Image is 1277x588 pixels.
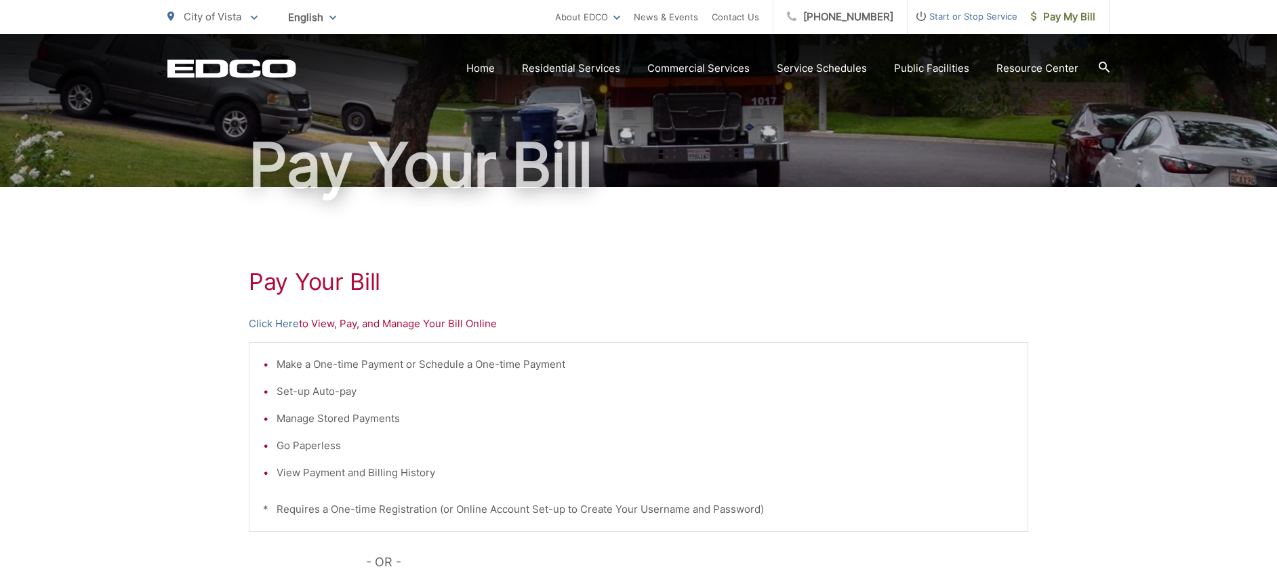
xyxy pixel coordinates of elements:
[555,9,620,25] a: About EDCO
[277,356,1014,373] li: Make a One-time Payment or Schedule a One-time Payment
[263,501,1014,518] p: * Requires a One-time Registration (or Online Account Set-up to Create Your Username and Password)
[634,9,698,25] a: News & Events
[277,438,1014,454] li: Go Paperless
[647,60,750,77] a: Commercial Services
[777,60,867,77] a: Service Schedules
[277,411,1014,427] li: Manage Stored Payments
[278,5,346,29] span: English
[894,60,969,77] a: Public Facilities
[522,60,620,77] a: Residential Services
[277,383,1014,400] li: Set-up Auto-pay
[277,465,1014,481] li: View Payment and Billing History
[249,316,299,332] a: Click Here
[249,268,1028,295] h1: Pay Your Bill
[167,59,296,78] a: EDCD logo. Return to the homepage.
[1031,9,1095,25] span: Pay My Bill
[249,316,1028,332] p: to View, Pay, and Manage Your Bill Online
[712,9,759,25] a: Contact Us
[167,131,1110,199] h1: Pay Your Bill
[366,552,1029,572] p: - OR -
[466,60,495,77] a: Home
[184,10,241,23] span: City of Vista
[996,60,1078,77] a: Resource Center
